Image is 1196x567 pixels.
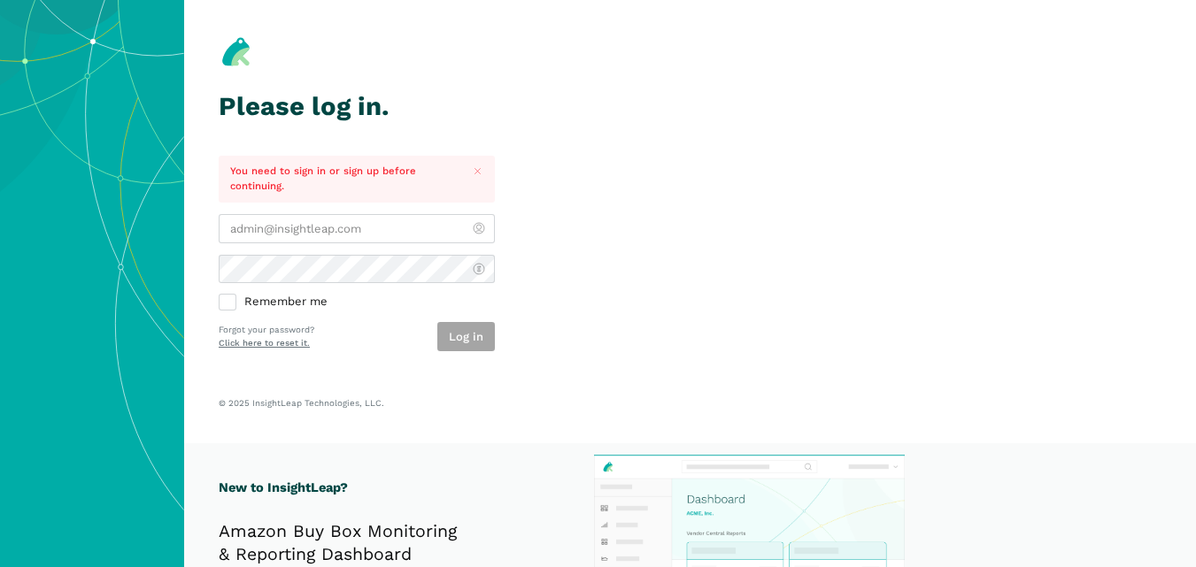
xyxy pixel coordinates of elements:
label: Remember me [219,295,495,310]
h1: New to InsightLeap? [219,478,679,498]
p: You need to sign in or sign up before continuing. [230,164,456,194]
h1: Please log in. [219,92,495,121]
a: Click here to reset it. [219,338,310,348]
p: Forgot your password? [219,324,314,337]
button: Close [467,161,488,181]
p: © 2025 InsightLeap Technologies, LLC. [219,397,1161,409]
input: admin@insightleap.com [219,214,495,243]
